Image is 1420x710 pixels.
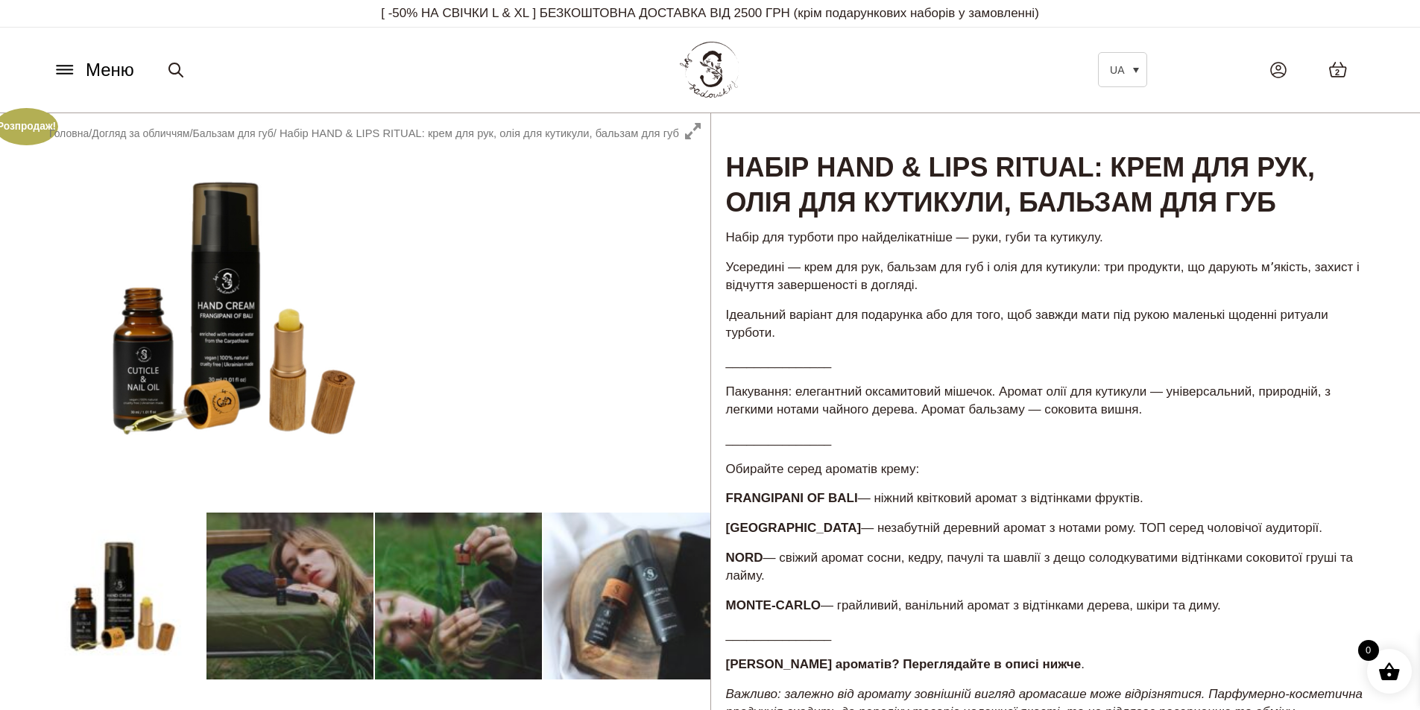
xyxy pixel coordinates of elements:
[726,306,1369,342] p: Ідеальний варіант для подарунка або для того, щоб завжди мати під рукою маленькі щоденні ритуали ...
[726,229,1369,247] p: Набір для турботи про найделікатніше — руки, губи та кутикулу.
[680,42,739,98] img: BY SADOVSKIY
[726,656,1369,673] p: .
[726,598,821,612] strong: MONTE-CARLO
[726,489,1369,507] p: — ніжний квітковий аромат з відтінками фруктів.
[92,127,189,139] a: Догляд за обличчям
[49,127,89,139] a: Головна
[86,57,134,83] span: Меню
[49,125,679,142] nav: Breadcrumb
[726,657,1082,671] strong: [PERSON_NAME] ароматів? Переглядайте в описі нижче
[726,383,1369,419] p: Пакування: елегантний оксамитовий мішечок. Аромат олії для кутикули — універсальний, природній, з...
[726,551,763,565] strong: NORD
[726,626,1369,644] p: _______________
[726,549,1369,585] p: — свіжий аромат сосни, кедру, пачулі та шавлії з дещо солодкуватими відтінками соковитої груші та...
[726,353,1369,371] p: _______________
[1110,64,1124,76] span: UA
[1358,640,1379,661] span: 0
[192,127,273,139] a: Бальзам для губ
[726,597,1369,615] p: — грайливий, ванільний аромат з відтінками дерева, шкіри та диму.
[726,259,1369,294] p: Усередині — крем для рук, бальзам для губ і олія для кутикули: три продукти, що дарують мʼякість,...
[1313,46,1363,93] a: 2
[726,521,862,535] strong: [GEOGRAPHIC_DATA]
[726,491,858,505] strong: FRANGIPANI OF BALI
[1335,66,1339,79] span: 2
[48,56,139,84] button: Меню
[726,519,1369,537] p: — незабутній деревний аромат з нотами рому. ТОП серед чоловічої аудиторії.
[726,460,1369,478] p: Обирайте серед ароматів крему:
[726,431,1369,448] p: _______________
[1098,52,1147,87] a: UA
[711,113,1383,222] h1: Набір HAND & LIPS RITUAL: крем для рук, олія для кутикули, бальзам для губ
